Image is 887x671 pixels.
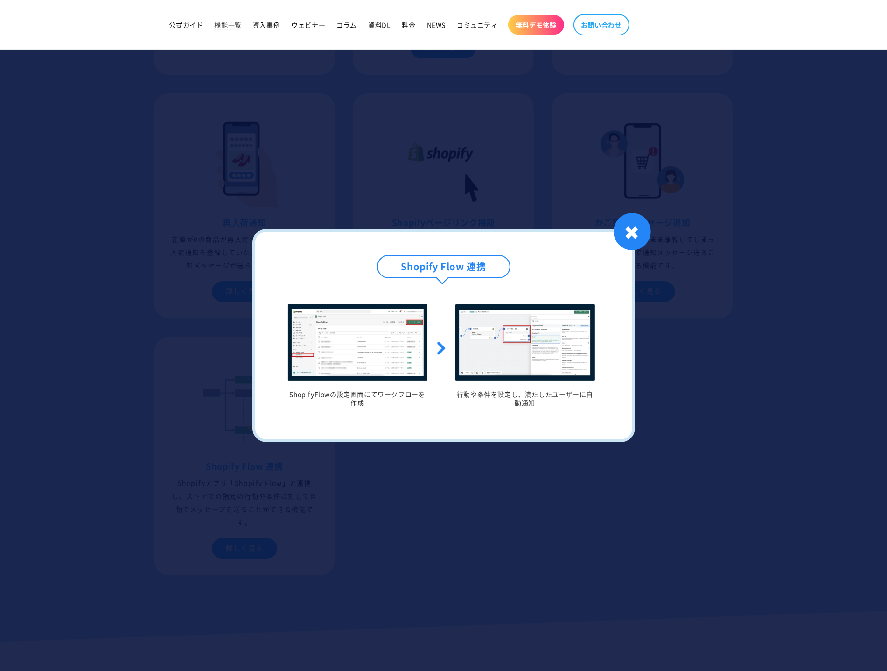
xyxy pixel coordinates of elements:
[455,304,595,381] img: shopify-10-2_600x.jpg
[368,21,391,29] span: 資料DL
[286,15,331,35] a: ウェビナー
[573,14,629,35] a: お問い合わせ
[291,21,325,29] span: ウェビナー
[421,15,451,35] a: NEWS
[247,15,286,35] a: 導入事例
[377,255,510,278] h4: Shopify Flow 連携
[253,21,280,29] span: 導入事例
[508,15,564,35] a: 無料デモ体験
[336,21,357,29] span: コラム
[164,15,209,35] a: 公式ガイド
[455,390,595,407] h5: 行動や条件を設定し、満たしたユーザーに自動通知
[451,15,503,35] a: コミュニティ
[614,213,651,250] div: ✖
[215,21,242,29] span: 機能一覧
[516,21,557,29] span: 無料デモ体験
[288,390,427,407] h5: ShopifyFlowの設定画面にてワークフローを作成
[402,21,416,29] span: 料金
[457,21,498,29] span: コミュニティ
[427,21,446,29] span: NEWS
[288,304,427,381] img: shopify-10-1_600x.jpg
[397,15,421,35] a: 料金
[169,21,203,29] span: 公式ガイド
[331,15,363,35] a: コラム
[581,21,622,29] span: お問い合わせ
[209,15,247,35] a: 機能一覧
[363,15,396,35] a: 資料DL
